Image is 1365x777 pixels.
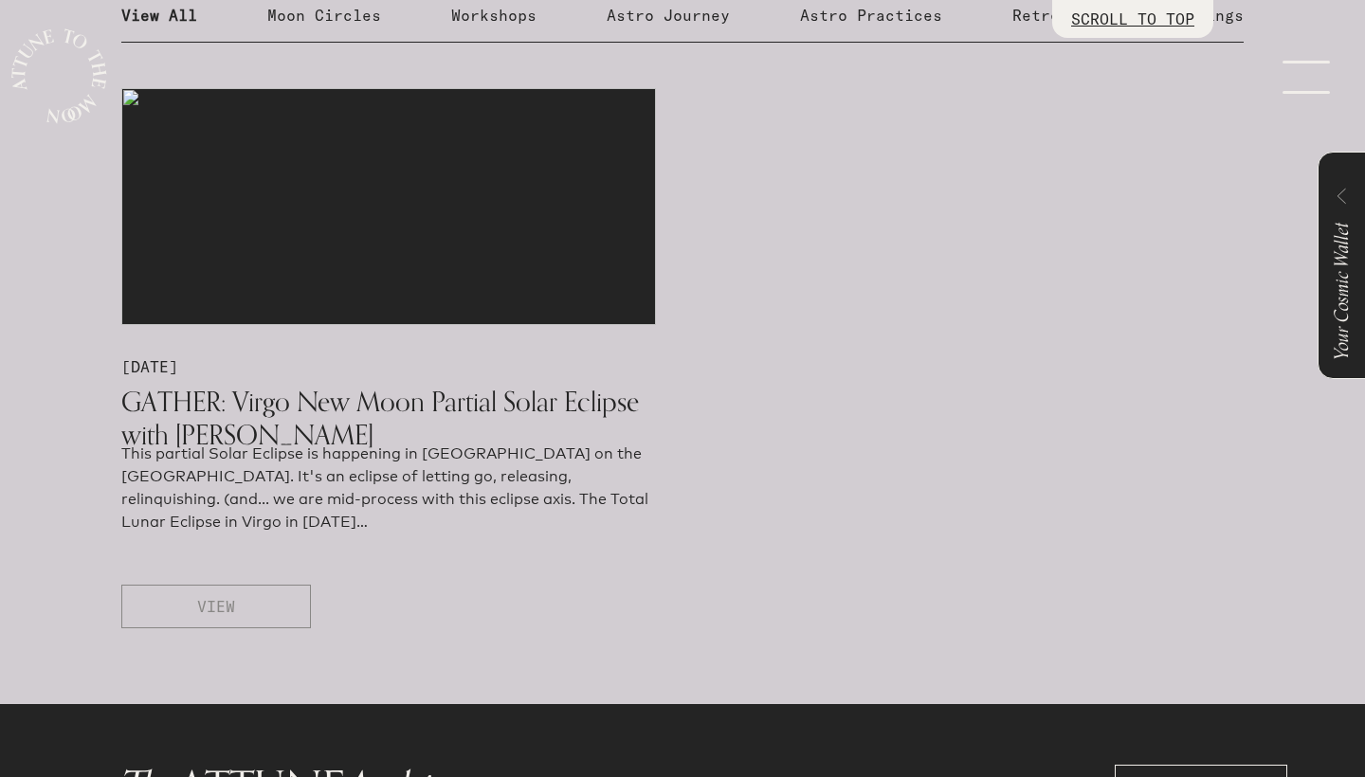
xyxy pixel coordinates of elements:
span: GATHER: Virgo New Moon Partial Solar Eclipse with Jana [121,385,639,451]
p: View All [121,4,197,27]
button: VIEW [121,585,311,628]
p: Astro Journey [607,4,730,27]
span: VIEW [197,595,235,618]
span: This partial Solar Eclipse is happening in Virgo on the South Node. It's an eclipse of letting go... [121,444,648,531]
p: Retreats [1012,4,1088,27]
img: medias%2F68TdnYKDlPUA9N16a5wm [121,88,656,325]
span: Your Cosmic Wallet [1326,223,1357,360]
p: [DATE] [121,355,656,378]
p: Astro Practices [800,4,942,27]
p: Workshops [451,4,537,27]
p: Moon Circles [267,4,381,27]
p: SCROLL TO TOP [1071,8,1194,30]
